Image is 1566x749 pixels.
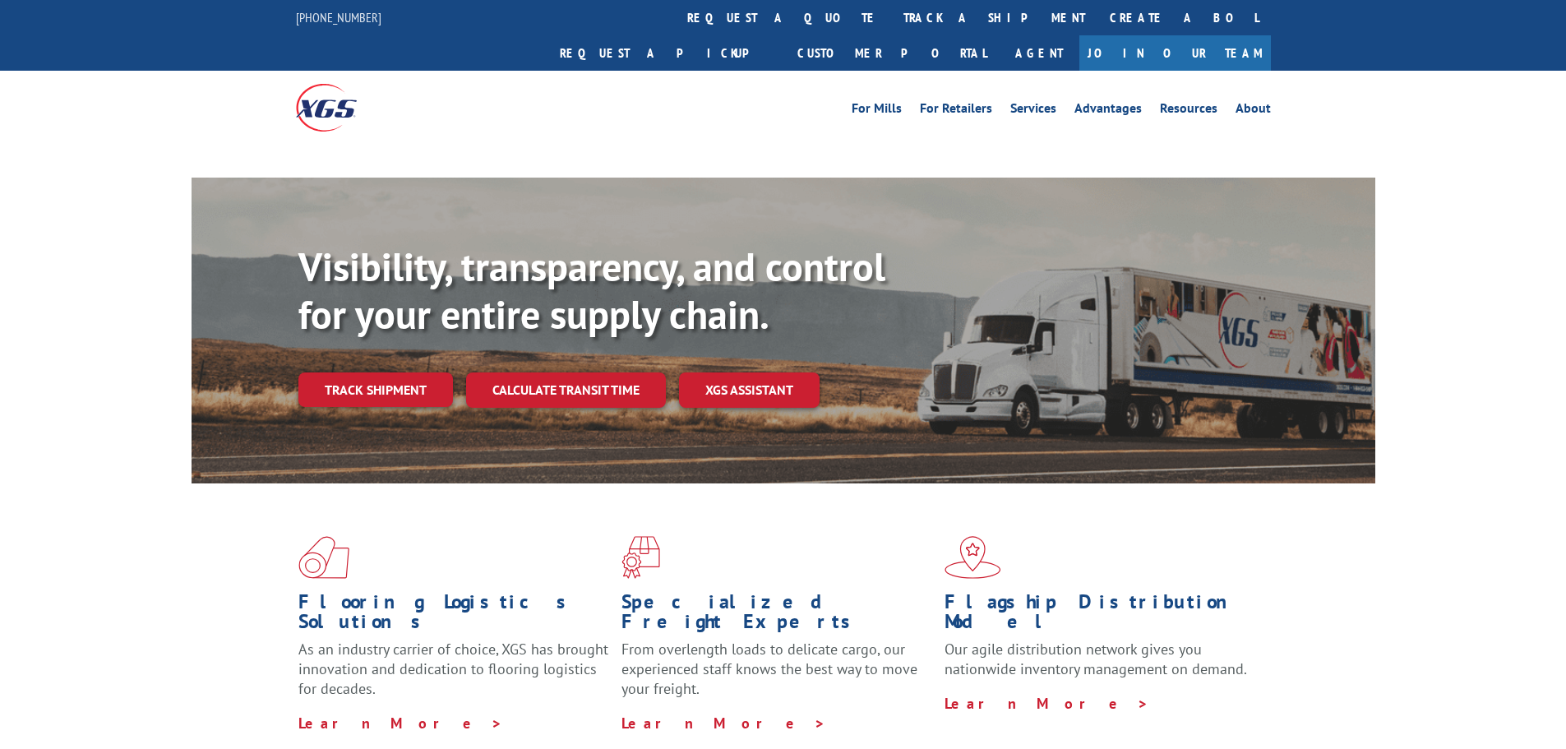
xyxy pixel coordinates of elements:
[298,536,349,579] img: xgs-icon-total-supply-chain-intelligence-red
[999,35,1079,71] a: Agent
[945,536,1001,579] img: xgs-icon-flagship-distribution-model-red
[945,592,1255,640] h1: Flagship Distribution Model
[1079,35,1271,71] a: Join Our Team
[679,372,820,408] a: XGS ASSISTANT
[945,694,1149,713] a: Learn More >
[466,372,666,408] a: Calculate transit time
[1160,102,1217,120] a: Resources
[1010,102,1056,120] a: Services
[785,35,999,71] a: Customer Portal
[621,592,932,640] h1: Specialized Freight Experts
[621,714,826,733] a: Learn More >
[852,102,902,120] a: For Mills
[547,35,785,71] a: Request a pickup
[296,9,381,25] a: [PHONE_NUMBER]
[298,640,608,698] span: As an industry carrier of choice, XGS has brought innovation and dedication to flooring logistics...
[920,102,992,120] a: For Retailers
[298,241,885,340] b: Visibility, transparency, and control for your entire supply chain.
[621,536,660,579] img: xgs-icon-focused-on-flooring-red
[298,372,453,407] a: Track shipment
[298,714,503,733] a: Learn More >
[1236,102,1271,120] a: About
[945,640,1247,678] span: Our agile distribution network gives you nationwide inventory management on demand.
[1074,102,1142,120] a: Advantages
[298,592,609,640] h1: Flooring Logistics Solutions
[621,640,932,713] p: From overlength loads to delicate cargo, our experienced staff knows the best way to move your fr...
